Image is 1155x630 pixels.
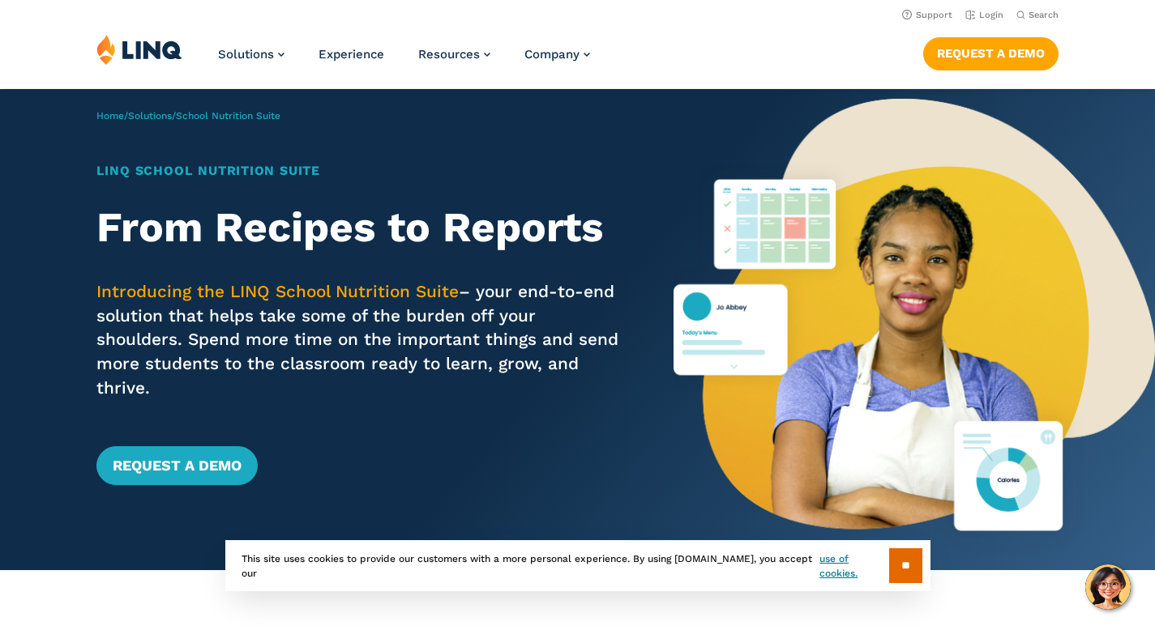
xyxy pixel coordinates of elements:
a: Solutions [218,47,284,62]
img: LINQ | K‑12 Software [96,34,182,65]
a: Login [965,10,1003,20]
button: Hello, have a question? Let’s chat. [1085,564,1131,610]
a: Support [902,10,952,20]
div: This site uses cookies to provide our customers with a more personal experience. By using [DOMAIN... [225,540,930,591]
span: Search [1029,10,1059,20]
a: Company [524,47,590,62]
nav: Primary Navigation [218,34,590,87]
a: Request a Demo [96,446,258,485]
span: School Nutrition Suite [176,110,280,121]
span: Resources [418,47,480,62]
button: Open Search Bar [1016,9,1059,21]
span: Solutions [218,47,274,62]
img: Nutrition Suite Launch [674,89,1155,570]
nav: Button Navigation [923,34,1059,70]
p: – your end-to-end solution that helps take some of the burden off your shoulders. Spend more time... [96,280,627,401]
span: Company [524,47,580,62]
h2: From Recipes to Reports [96,203,627,251]
a: Home [96,110,124,121]
a: Solutions [128,110,172,121]
h1: LINQ School Nutrition Suite [96,161,627,181]
a: Request a Demo [923,37,1059,70]
a: use of cookies. [819,551,888,581]
a: Experience [319,47,384,62]
span: Introducing the LINQ School Nutrition Suite [96,282,459,301]
a: Resources [418,47,490,62]
span: / / [96,110,280,121]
